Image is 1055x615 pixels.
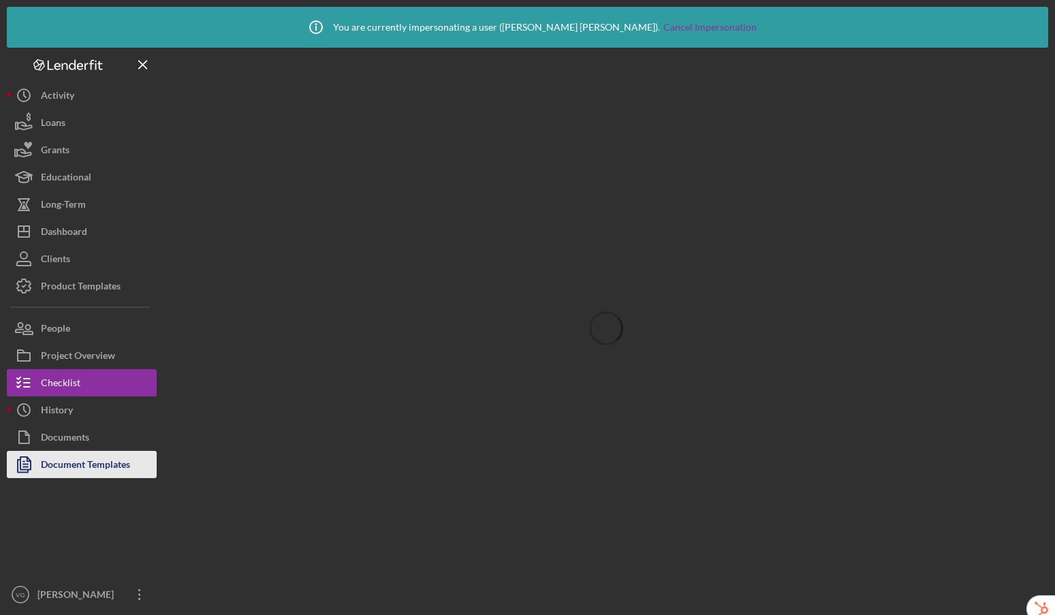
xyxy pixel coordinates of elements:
div: Educational [41,163,91,194]
button: Loans [7,109,157,136]
button: Long-Term [7,191,157,218]
a: Cancel Impersonation [663,22,757,33]
div: Clients [41,245,70,276]
div: Documents [41,424,89,454]
button: Clients [7,245,157,272]
button: Document Templates [7,451,157,478]
div: Long-Term [41,191,86,221]
div: History [41,396,73,427]
div: Document Templates [41,451,130,482]
button: Product Templates [7,272,157,300]
button: People [7,315,157,342]
button: Educational [7,163,157,191]
div: Grants [41,136,69,167]
button: History [7,396,157,424]
button: Documents [7,424,157,451]
div: Checklist [41,369,80,400]
div: Dashboard [41,218,87,249]
button: Activity [7,82,157,109]
div: Loans [41,109,65,140]
div: You are currently impersonating a user ( [PERSON_NAME] [PERSON_NAME] ). [299,10,757,44]
button: Checklist [7,369,157,396]
div: Product Templates [41,272,121,303]
button: Dashboard [7,218,157,245]
button: Project Overview [7,342,157,369]
button: Grants [7,136,157,163]
div: [PERSON_NAME] [34,581,123,612]
button: VG[PERSON_NAME] [7,581,157,608]
div: Project Overview [41,342,115,373]
div: People [41,315,70,345]
div: Activity [41,82,74,112]
text: VG [16,591,25,599]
